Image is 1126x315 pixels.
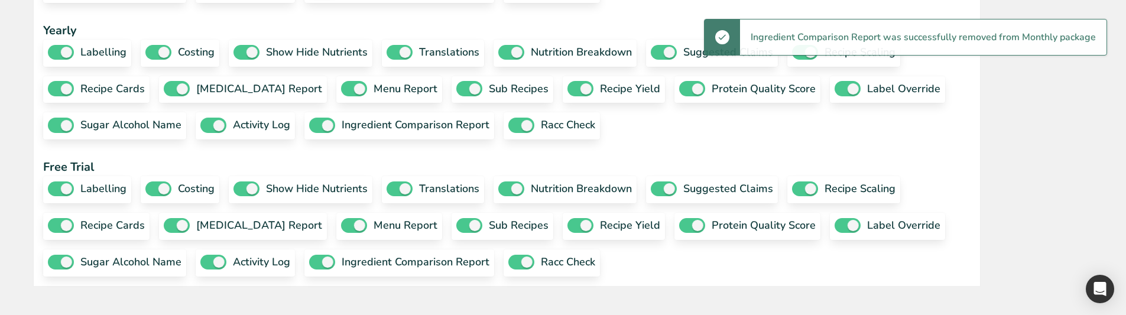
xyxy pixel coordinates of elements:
[43,158,971,176] h2: Free Trial
[43,22,971,40] h2: Yearly
[80,45,126,59] span: labelling
[825,45,895,59] span: recipe scaling
[683,45,773,59] span: suggested claims
[342,255,489,269] span: ingredient comparison report
[740,20,1106,55] div: Ingredient Comparison Report was successfully removed from Monthly package
[600,218,660,232] span: recipe yield
[531,45,632,59] span: nutrition breakdown
[712,82,816,96] span: protein quality score
[531,181,632,196] span: nutrition breakdown
[374,218,437,232] span: menu report
[867,218,940,232] span: label override
[233,118,290,132] span: activity log
[80,255,181,269] span: sugar alcohol name
[600,82,660,96] span: recipe yield
[196,82,322,96] span: [MEDICAL_DATA] report
[825,181,895,196] span: recipe scaling
[196,218,322,232] span: [MEDICAL_DATA] report
[541,255,595,269] span: racc check
[1086,275,1114,303] div: Open Intercom Messenger
[80,218,145,232] span: recipe cards
[683,181,773,196] span: suggested claims
[541,118,595,132] span: racc check
[178,45,215,59] span: costing
[489,82,549,96] span: sub recipes
[80,118,181,132] span: sugar alcohol name
[178,181,215,196] span: costing
[419,45,479,59] span: translations
[266,45,368,59] span: show hide nutrients
[266,181,368,196] span: show hide nutrients
[419,181,479,196] span: translations
[80,82,145,96] span: recipe cards
[867,82,940,96] span: label override
[374,82,437,96] span: menu report
[712,218,816,232] span: protein quality score
[489,218,549,232] span: sub recipes
[342,118,489,132] span: ingredient comparison report
[80,181,126,196] span: labelling
[233,255,290,269] span: activity log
